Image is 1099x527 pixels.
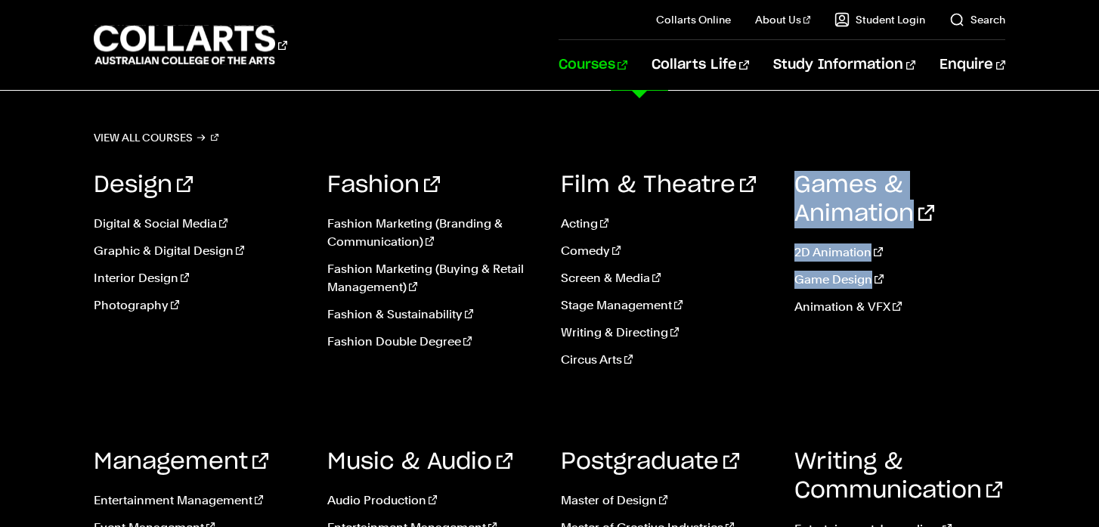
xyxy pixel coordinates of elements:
a: Photography [94,296,305,315]
a: Postgraduate [561,451,739,473]
a: View all courses [94,127,219,148]
a: Collarts Life [652,40,749,90]
a: Entertainment Management [94,491,305,510]
a: Circus Arts [561,351,772,369]
a: Writing & Communication [794,451,1002,502]
a: Enquire [940,40,1005,90]
a: Study Information [773,40,915,90]
a: Fashion Marketing (Buying & Retail Management) [327,260,538,296]
a: 2D Animation [794,243,1005,262]
a: Collarts Online [656,12,731,27]
a: Fashion & Sustainability [327,305,538,324]
a: Fashion [327,174,440,197]
a: Film & Theatre [561,174,756,197]
a: Management [94,451,268,473]
a: Design [94,174,193,197]
a: Game Design [794,271,1005,289]
a: Comedy [561,242,772,260]
a: About Us [755,12,811,27]
a: Interior Design [94,269,305,287]
a: Games & Animation [794,174,934,225]
a: Graphic & Digital Design [94,242,305,260]
a: Student Login [834,12,925,27]
a: Acting [561,215,772,233]
a: Writing & Directing [561,324,772,342]
a: Digital & Social Media [94,215,305,233]
a: Animation & VFX [794,298,1005,316]
a: Stage Management [561,296,772,315]
a: Search [949,12,1005,27]
a: Fashion Double Degree [327,333,538,351]
a: Screen & Media [561,269,772,287]
div: Go to homepage [94,23,287,67]
a: Fashion Marketing (Branding & Communication) [327,215,538,251]
a: Courses [559,40,627,90]
a: Music & Audio [327,451,512,473]
a: Master of Design [561,491,772,510]
a: Audio Production [327,491,538,510]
